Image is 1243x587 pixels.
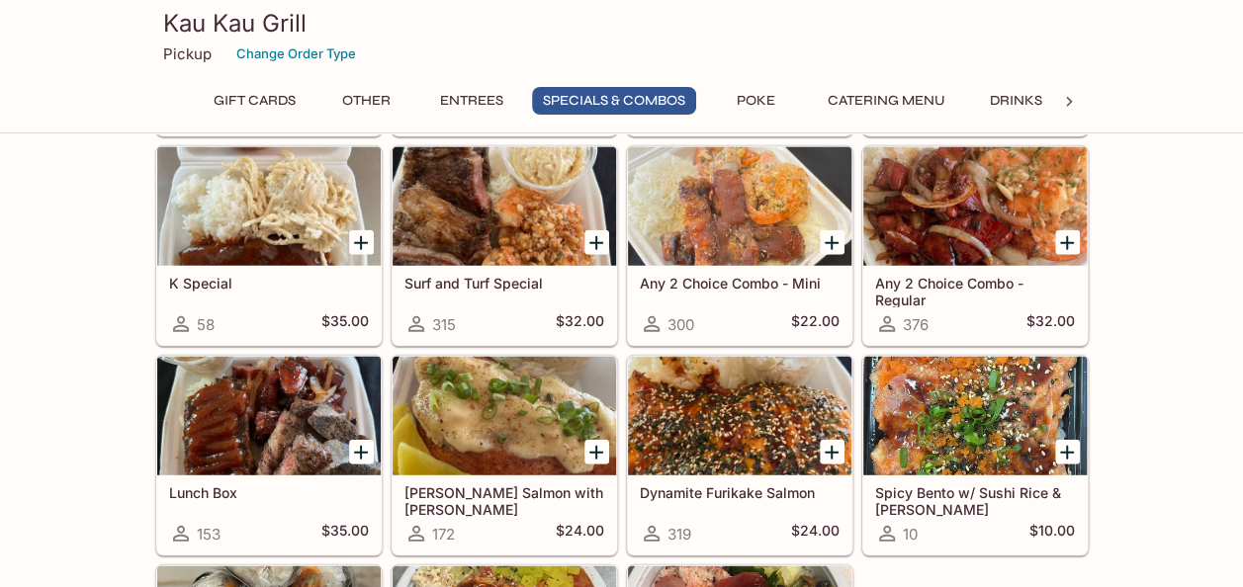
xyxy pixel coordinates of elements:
div: Any 2 Choice Combo - Mini [628,147,851,266]
span: 376 [903,315,929,334]
a: Surf and Turf Special315$32.00 [392,146,617,346]
div: Dynamite Furikake Salmon [628,357,851,475]
span: 319 [667,525,691,544]
h5: [PERSON_NAME] Salmon with [PERSON_NAME] [404,484,604,517]
a: Any 2 Choice Combo - Regular376$32.00 [862,146,1088,346]
div: Any 2 Choice Combo - Regular [863,147,1087,266]
button: Poke [712,87,801,115]
a: [PERSON_NAME] Salmon with [PERSON_NAME]172$24.00 [392,356,617,555]
h5: $10.00 [1029,522,1075,545]
button: Add Spicy Bento w/ Sushi Rice & Nori [1055,440,1080,464]
h5: Any 2 Choice Combo - Mini [640,275,840,292]
h5: $32.00 [556,312,604,336]
h5: $24.00 [791,522,840,545]
h5: Any 2 Choice Combo - Regular [875,275,1075,307]
button: Add Lunch Box [349,440,374,464]
button: Add Surf and Turf Special [584,230,609,255]
button: Add Dynamite Furikake Salmon [820,440,844,464]
button: Drinks [972,87,1061,115]
h5: K Special [169,275,369,292]
button: Catering Menu [817,87,956,115]
button: Add K Special [349,230,374,255]
span: 10 [903,525,918,544]
span: 58 [197,315,215,334]
div: K Special [157,147,381,266]
h5: Lunch Box [169,484,369,501]
a: Any 2 Choice Combo - Mini300$22.00 [627,146,852,346]
p: Pickup [163,44,212,63]
h3: Kau Kau Grill [163,8,1081,39]
a: Spicy Bento w/ Sushi Rice & [PERSON_NAME]10$10.00 [862,356,1088,555]
button: Gift Cards [203,87,307,115]
h5: $24.00 [556,522,604,545]
h5: $22.00 [791,312,840,336]
h5: Surf and Turf Special [404,275,604,292]
span: 153 [197,525,221,544]
h5: $35.00 [321,522,369,545]
button: Add Any 2 Choice Combo - Regular [1055,230,1080,255]
a: Dynamite Furikake Salmon319$24.00 [627,356,852,555]
button: Add Any 2 Choice Combo - Mini [820,230,844,255]
h5: $32.00 [1026,312,1075,336]
div: Surf and Turf Special [393,147,616,266]
h5: Dynamite Furikake Salmon [640,484,840,501]
h5: Spicy Bento w/ Sushi Rice & [PERSON_NAME] [875,484,1075,517]
a: K Special58$35.00 [156,146,382,346]
button: Add Ora King Salmon with Aburi Garlic Mayo [584,440,609,464]
span: 300 [667,315,694,334]
button: Change Order Type [227,39,365,69]
span: 172 [432,525,455,544]
a: Lunch Box153$35.00 [156,356,382,555]
button: Entrees [427,87,516,115]
span: 315 [432,315,456,334]
button: Specials & Combos [532,87,696,115]
div: Lunch Box [157,357,381,475]
h5: $35.00 [321,312,369,336]
div: Ora King Salmon with Aburi Garlic Mayo [393,357,616,475]
button: Other [322,87,411,115]
div: Spicy Bento w/ Sushi Rice & Nori [863,357,1087,475]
